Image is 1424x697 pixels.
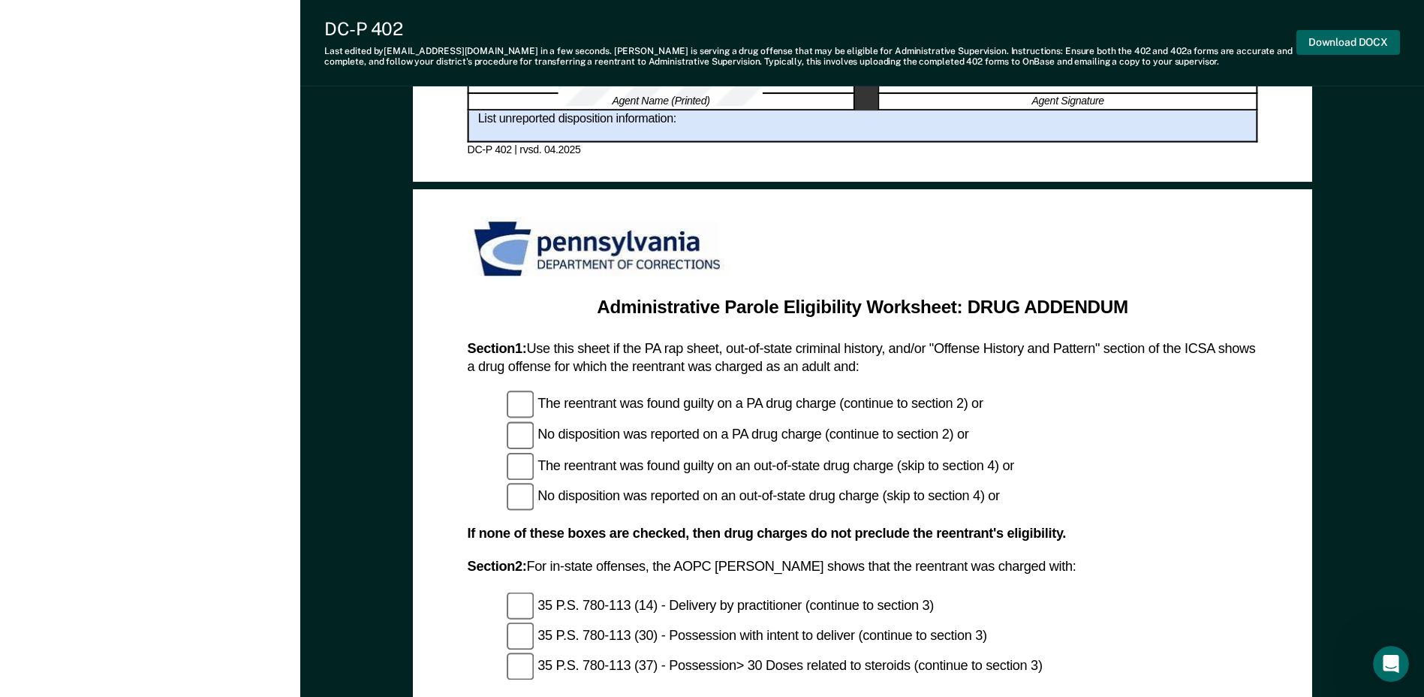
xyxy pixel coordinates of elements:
[507,652,1257,679] div: 35 P.S. 780-113 (37) - Possession> 30 Doses related to steroids (continue to section 3)
[467,143,1257,156] div: DC-P 402 | rvsd. 04.2025
[324,18,1296,40] div: DC-P 402
[467,558,1257,576] div: For in-state offenses, the AOPC [PERSON_NAME] shows that the reentrant was charged with:
[507,421,1257,448] div: No disposition was reported on a PA drug charge (continue to section 2) or
[507,622,1257,649] div: 35 P.S. 780-113 (30) - Possession with intent to deliver (continue to section 3)
[467,110,1257,143] div: List unreported disposition information:
[467,340,526,355] b: Section 1 :
[540,46,610,56] span: in a few seconds
[507,452,1257,479] div: The reentrant was found guilty on an out-of-state drug charge (skip to section 4) or
[467,94,854,110] div: Agent Name (Printed)
[324,46,1296,68] div: Last edited by [EMAIL_ADDRESS][DOMAIN_NAME] . [PERSON_NAME] is serving a drug offense that may be...
[467,525,1257,543] div: If none of these boxes are checked, then drug charges do not preclude the reentrant's eligibility.
[507,591,1257,618] div: 35 P.S. 780-113 (14) - Delivery by practitioner (continue to section 3)
[507,391,1257,418] div: The reentrant was found guilty on a PA drug charge (continue to section 2) or
[467,216,732,283] img: PDOC Logo
[467,558,526,573] b: Section 2 :
[480,296,1245,319] div: Administrative Parole Eligibility Worksheet: DRUG ADDENDUM
[1296,30,1400,55] button: Download DOCX
[507,482,1257,509] div: No disposition was reported on an out-of-state drug charge (skip to section 4) or
[878,94,1257,110] div: Agent Signature
[467,340,1257,376] div: Use this sheet if the PA rap sheet, out-of-state criminal history, and/or "Offense History and Pa...
[1373,646,1409,682] iframe: Intercom live chat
